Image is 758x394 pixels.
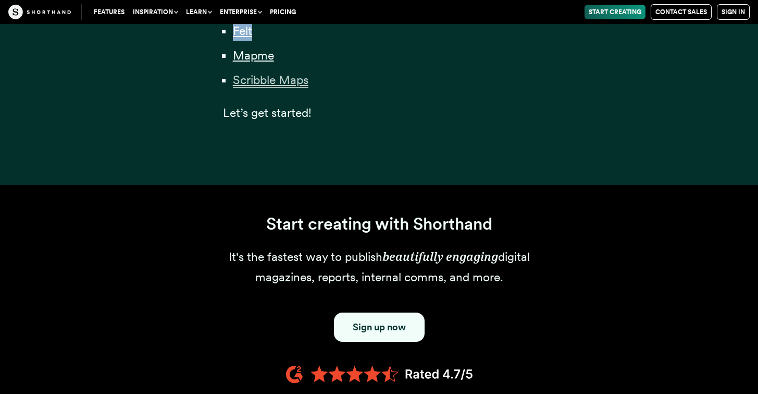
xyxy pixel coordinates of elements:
button: Enterprise [216,5,266,19]
a: Button to click through to Shorthand's signup section. [334,313,425,342]
span: It's the fastest way to publish digital magazines, reports, internal comms, and more. [229,249,530,284]
a: Features [90,5,129,19]
img: The Craft [8,5,71,19]
span: Start creating with Shorthand [266,213,492,234]
button: Inspiration [129,5,182,19]
span: Let’s get started! [223,105,312,120]
a: Scribble Maps [233,73,308,87]
a: Start Creating [585,5,645,19]
img: 4.7 orange stars lined up in a row with the text G2 rated 4.7/5 [285,363,473,386]
span: Scribble Maps [233,73,308,88]
a: Contact Sales [651,4,712,20]
a: Pricing [266,5,300,19]
a: Mapme [233,48,274,63]
a: Felt [233,23,252,38]
em: beautifully engaging [382,249,498,264]
button: Learn [182,5,216,19]
a: Sign in [717,4,750,20]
